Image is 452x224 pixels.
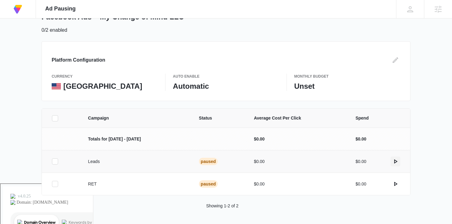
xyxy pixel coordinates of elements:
[355,136,366,142] p: $0.00
[391,157,400,166] button: actions.activate
[88,181,184,187] p: RET
[294,74,400,79] p: Monthly Budget
[294,82,400,91] p: Unset
[199,180,218,188] div: Paused
[16,16,68,21] div: Domain: [DOMAIN_NAME]
[52,56,105,64] h3: Platform Configuration
[254,136,341,142] p: $0.00
[45,6,76,12] span: Ad Pausing
[42,26,67,34] p: 0/2 enabled
[23,36,55,40] div: Domain Overview
[254,158,341,165] p: $0.00
[10,10,15,15] img: logo_orange.svg
[61,36,66,41] img: tab_keywords_by_traffic_grey.svg
[355,158,366,165] p: $0.00
[391,55,400,65] button: Edit
[199,115,239,121] span: Status
[68,36,104,40] div: Keywords by Traffic
[206,203,238,209] p: Showing 1-2 of 2
[199,158,218,165] div: Paused
[88,115,184,121] span: Campaign
[391,179,400,189] button: actions.activate
[12,4,23,15] img: Volusion
[173,74,279,79] p: Auto Enable
[17,36,22,41] img: tab_domain_overview_orange.svg
[17,10,30,15] div: v 4.0.25
[254,181,341,187] p: $0.00
[88,158,184,165] p: Leads
[63,82,142,91] p: [GEOGRAPHIC_DATA]
[355,115,400,121] span: Spend
[173,82,279,91] p: Automatic
[10,16,15,21] img: website_grey.svg
[355,181,366,187] p: $0.00
[254,115,341,121] span: Average Cost Per Click
[88,136,184,142] p: Totals for [DATE] - [DATE]
[52,74,158,79] p: currency
[52,83,61,89] img: United States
